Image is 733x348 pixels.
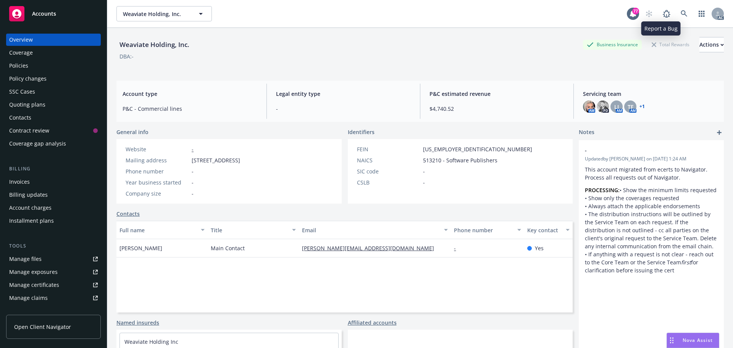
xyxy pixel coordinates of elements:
[9,60,28,72] div: Policies
[9,253,42,265] div: Manage files
[9,215,54,227] div: Installment plans
[9,99,45,111] div: Quoting plans
[6,279,101,291] a: Manage certificates
[6,165,101,173] div: Billing
[9,266,58,278] div: Manage exposures
[585,146,698,154] span: -
[9,47,33,59] div: Coverage
[579,140,724,280] div: -Updatedby [PERSON_NAME] on [DATE] 1:24 AMThis account migrated from ecerts to Navigator. Process...
[6,34,101,46] a: Overview
[699,37,724,52] button: Actions
[14,323,71,331] span: Open Client Navigator
[211,226,287,234] div: Title
[423,156,497,164] span: 513210 - Software Publishers
[659,6,674,21] a: Report a Bug
[9,189,48,201] div: Billing updates
[126,178,189,186] div: Year business started
[211,244,245,252] span: Main Contact
[6,305,101,317] a: Manage BORs
[192,146,194,153] a: -
[357,167,420,175] div: SIC code
[9,202,52,214] div: Account charges
[632,8,639,15] div: 77
[348,319,397,327] a: Affiliated accounts
[579,128,594,137] span: Notes
[527,226,561,234] div: Key contact
[9,73,47,85] div: Policy changes
[715,128,724,137] a: add
[302,244,440,252] a: [PERSON_NAME][EMAIL_ADDRESS][DOMAIN_NAME]
[9,176,30,188] div: Invoices
[124,338,178,345] a: Weaviate Holding Inc
[9,112,31,124] div: Contacts
[6,189,101,201] a: Billing updates
[119,226,196,234] div: Full name
[6,176,101,188] a: Invoices
[454,226,512,234] div: Phone number
[9,279,59,291] div: Manage certificates
[126,145,189,153] div: Website
[357,156,420,164] div: NAICS
[116,319,159,327] a: Named insureds
[667,333,719,348] button: Nova Assist
[123,105,257,113] span: P&C - Commercial lines
[123,90,257,98] span: Account type
[6,73,101,85] a: Policy changes
[535,244,544,252] span: Yes
[583,100,595,113] img: photo
[429,105,564,113] span: $4,740.52
[6,242,101,250] div: Tools
[116,128,149,136] span: General info
[429,90,564,98] span: P&C estimated revenue
[302,226,439,234] div: Email
[276,105,411,113] span: -
[6,3,101,24] a: Accounts
[357,145,420,153] div: FEIN
[192,178,194,186] span: -
[451,221,524,239] button: Phone number
[192,167,194,175] span: -
[348,128,375,136] span: Identifiers
[9,34,33,46] div: Overview
[6,202,101,214] a: Account charges
[32,11,56,17] span: Accounts
[116,40,192,50] div: Weaviate Holding, Inc.
[676,6,692,21] a: Search
[6,47,101,59] a: Coverage
[524,221,573,239] button: Key contact
[648,40,693,49] div: Total Rewards
[6,86,101,98] a: SSC Cases
[639,104,645,109] a: +1
[6,292,101,304] a: Manage claims
[694,6,709,21] a: Switch app
[614,103,619,111] span: LI
[9,138,66,150] div: Coverage gap analysis
[628,103,633,111] span: TF
[6,125,101,137] a: Contract review
[9,125,49,137] div: Contract review
[585,165,718,181] p: This account migrated from ecerts to Navigator. Process all requests out of Navigator.
[681,259,691,266] em: first
[126,167,189,175] div: Phone number
[208,221,299,239] button: Title
[597,100,609,113] img: photo
[6,253,101,265] a: Manage files
[116,221,208,239] button: Full name
[357,178,420,186] div: CSLB
[9,292,48,304] div: Manage claims
[116,210,140,218] a: Contacts
[6,215,101,227] a: Installment plans
[583,40,642,49] div: Business Insurance
[119,244,162,252] span: [PERSON_NAME]
[299,221,451,239] button: Email
[6,138,101,150] a: Coverage gap analysis
[585,186,620,194] strong: PROCESSING:
[667,333,676,348] div: Drag to move
[641,6,657,21] a: Start snowing
[585,155,718,162] span: Updated by [PERSON_NAME] on [DATE] 1:24 AM
[192,189,194,197] span: -
[9,86,35,98] div: SSC Cases
[192,156,240,164] span: [STREET_ADDRESS]
[6,266,101,278] span: Manage exposures
[423,178,425,186] span: -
